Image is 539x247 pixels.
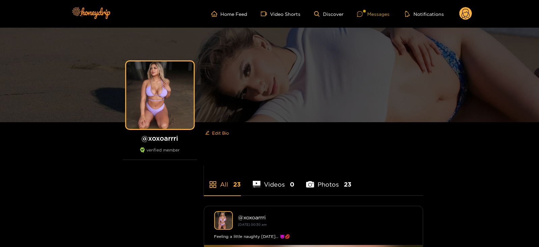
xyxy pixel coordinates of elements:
span: Edit Bio [212,130,229,136]
div: verified member [123,147,197,160]
span: 23 [344,180,351,189]
div: Feeling a little naughty [DATE]… 😈💋 [214,233,413,240]
div: @ xoxoarrri [238,214,413,220]
li: Photos [306,165,351,195]
li: All [204,165,241,195]
small: [DATE] 00:30 am [238,223,267,226]
h1: @ xoxoarrri [123,134,197,142]
a: Home Feed [211,11,247,17]
li: Videos [253,165,295,195]
button: editEdit Bio [204,128,231,138]
span: 23 [234,180,241,189]
a: Video Shorts [261,11,301,17]
span: edit [205,131,210,136]
img: xoxoarrri [214,211,233,230]
span: home [211,11,221,17]
span: video-camera [261,11,270,17]
span: 0 [290,180,294,189]
a: Discover [314,11,344,17]
div: Messages [357,10,389,18]
span: appstore [209,181,217,189]
button: Notifications [403,10,446,17]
